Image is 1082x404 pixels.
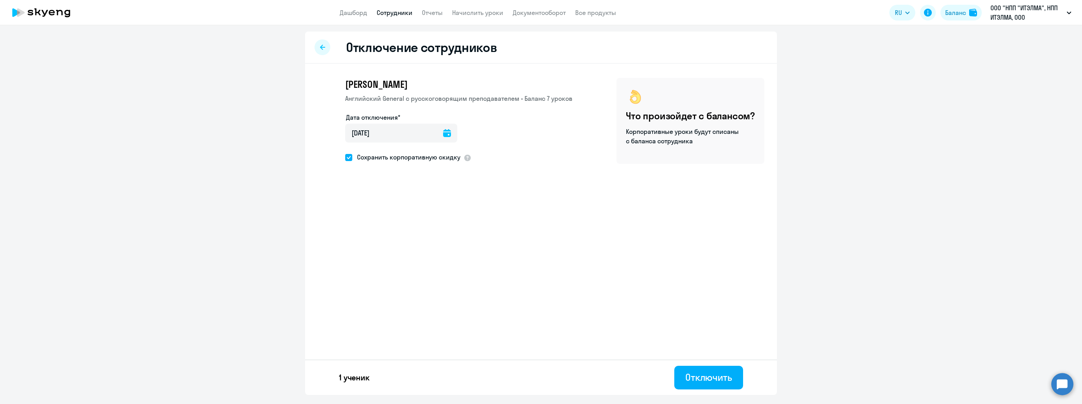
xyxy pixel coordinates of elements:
button: ООО "НПП "ИТЭЛМА", НПП ИТЭЛМА, ООО [986,3,1075,22]
p: ООО "НПП "ИТЭЛМА", НПП ИТЭЛМА, ООО [990,3,1064,22]
input: дд.мм.гггг [345,124,457,143]
button: RU [889,5,915,20]
img: balance [969,9,977,17]
a: Все продукты [575,9,616,17]
a: Сотрудники [377,9,412,17]
button: Отключить [674,366,743,389]
div: Отключить [685,371,732,384]
a: Документооборот [513,9,566,17]
div: Баланс [945,8,966,17]
span: RU [895,8,902,17]
p: Английский General с русскоговорящим преподавателем • Баланс 7 уроков [345,94,572,103]
p: 1 ученик [339,372,370,383]
a: Начислить уроки [452,9,503,17]
span: Сохранить корпоративную скидку [352,152,460,162]
span: [PERSON_NAME] [345,78,407,91]
h4: Что произойдет с балансом? [626,109,755,122]
button: Балансbalance [940,5,982,20]
img: ok [626,87,645,106]
label: Дата отключения* [346,113,400,122]
a: Дашборд [340,9,367,17]
a: Отчеты [422,9,443,17]
p: Корпоративные уроки будут списаны с баланса сотрудника [626,127,740,146]
h2: Отключение сотрудников [346,39,497,55]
